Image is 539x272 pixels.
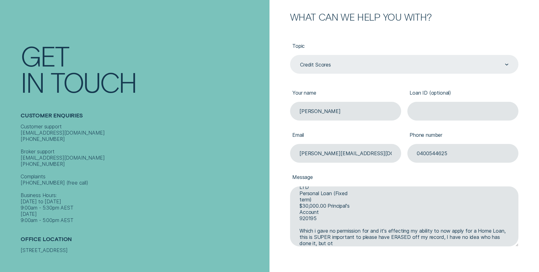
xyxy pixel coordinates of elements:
h1: Get In Touch [21,42,266,95]
div: Customer support [EMAIL_ADDRESS][DOMAIN_NAME] [PHONE_NUMBER] Broker support [EMAIL_ADDRESS][DOMAI... [21,123,266,223]
h2: Customer Enquiries [21,112,266,123]
textarea: Hi there, I hope you are well, I am looking to get someone to check in on my account, i have had ... [290,186,518,246]
label: Loan ID (optional) [407,85,518,102]
div: Touch [51,69,136,95]
label: Topic [290,38,518,55]
div: Get [21,42,69,69]
h2: What can we help you with? [290,12,518,22]
div: Credit Scores [300,62,331,68]
h2: Office Location [21,236,266,247]
div: In [21,69,44,95]
label: Message [290,169,518,186]
label: Email [290,127,401,144]
div: [STREET_ADDRESS] [21,247,266,253]
label: Your name [290,85,401,102]
label: Phone number [407,127,518,144]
